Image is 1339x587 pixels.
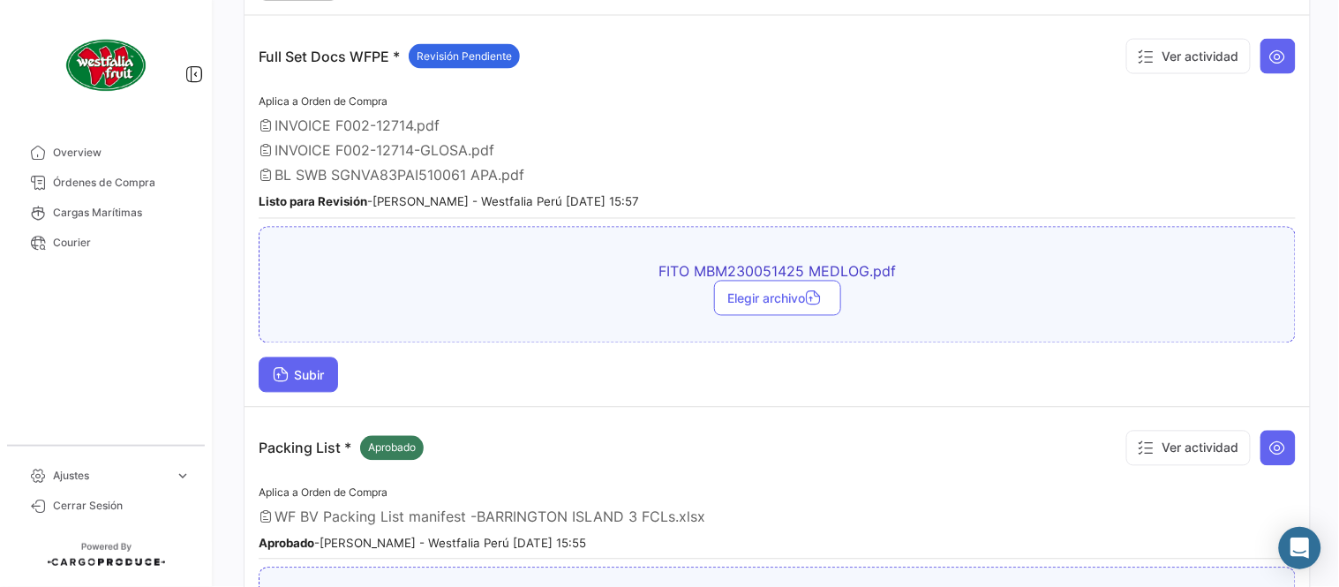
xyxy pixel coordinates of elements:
[53,498,191,514] span: Cerrar Sesión
[259,94,387,108] span: Aplica a Orden de Compra
[53,468,168,484] span: Ajustes
[14,138,198,168] a: Overview
[728,291,827,306] span: Elegir archivo
[53,145,191,161] span: Overview
[259,486,387,500] span: Aplica a Orden de Compra
[259,195,639,209] small: - [PERSON_NAME] - Westfalia Perú [DATE] 15:57
[175,468,191,484] span: expand_more
[53,205,191,221] span: Cargas Marítimas
[275,117,440,134] span: INVOICE F002-12714.pdf
[259,537,314,551] b: Aprobado
[14,228,198,258] a: Courier
[469,263,1087,281] span: FITO MBM230051425 MEDLOG.pdf
[368,440,416,456] span: Aprobado
[14,168,198,198] a: Órdenes de Compra
[53,235,191,251] span: Courier
[417,49,512,64] span: Revisión Pendiente
[273,368,324,383] span: Subir
[275,167,524,184] span: BL SWB SGNVA83PAI510061 APA.pdf
[275,141,494,159] span: INVOICE F002-12714-GLOSA.pdf
[53,175,191,191] span: Órdenes de Compra
[1279,527,1321,569] div: Abrir Intercom Messenger
[714,281,841,316] button: Elegir archivo
[1126,39,1251,74] button: Ver actividad
[259,436,424,461] p: Packing List *
[259,537,586,551] small: - [PERSON_NAME] - Westfalia Perú [DATE] 15:55
[259,44,520,69] p: Full Set Docs WFPE *
[14,198,198,228] a: Cargas Marítimas
[259,195,367,209] b: Listo para Revisión
[62,21,150,109] img: client-50.png
[259,357,338,393] button: Subir
[275,508,705,526] span: WF BV Packing List manifest -BARRINGTON ISLAND 3 FCLs.xlsx
[1126,431,1251,466] button: Ver actividad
